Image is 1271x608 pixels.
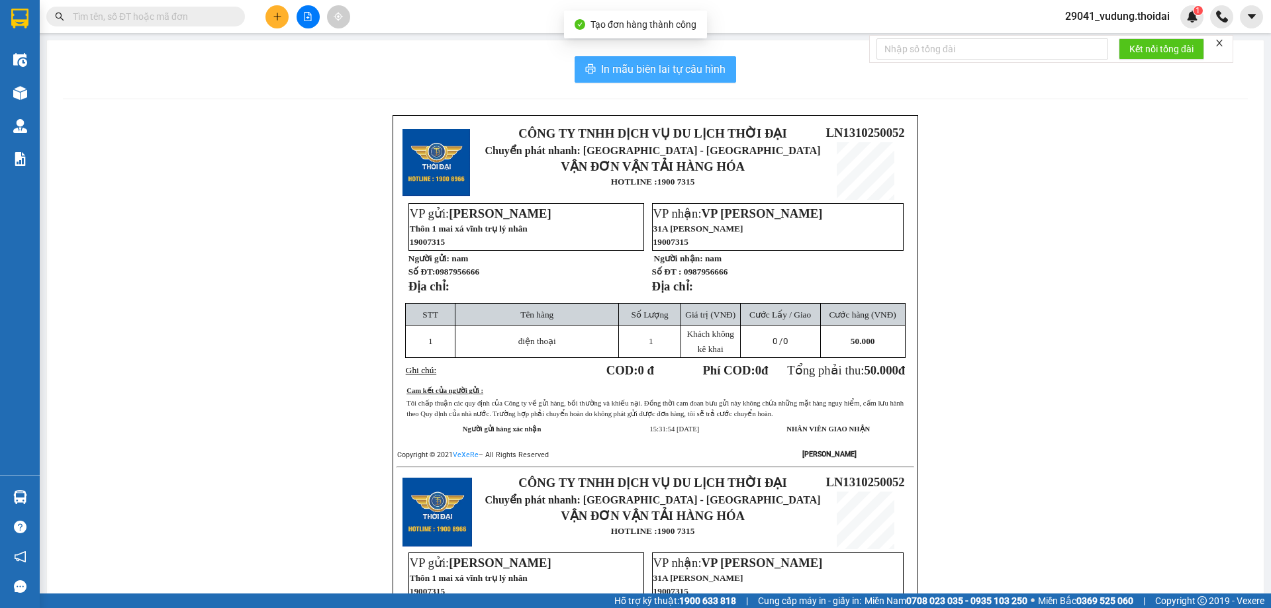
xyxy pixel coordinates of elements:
[13,53,27,67] img: warehouse-icon
[611,177,657,187] strong: HOTLINE :
[652,267,682,277] strong: Số ĐT :
[653,586,688,596] span: 19007315
[21,57,135,104] span: Chuyển phát nhanh: [GEOGRAPHIC_DATA] - [GEOGRAPHIC_DATA]
[575,19,585,30] span: check-circle
[649,425,699,433] span: 15:31:54 [DATE]
[463,425,541,433] strong: Người gửi hàng xác nhận
[485,494,821,505] span: Chuyển phát nhanh: [GEOGRAPHIC_DATA] - [GEOGRAPHIC_DATA]
[657,526,695,536] strong: 1900 7315
[561,509,745,523] strong: VẬN ĐƠN VẬN TẢI HÀNG HÓA
[435,267,479,277] span: 0987956666
[1119,38,1204,60] button: Kết nối tổng đài
[334,12,343,21] span: aim
[865,593,1027,608] span: Miền Nam
[702,206,823,220] span: VP [PERSON_NAME]
[1198,596,1207,605] span: copyright
[825,126,904,140] span: LN1310250052
[327,5,350,28] button: aim
[702,556,823,570] span: VP [PERSON_NAME]
[653,206,823,220] span: VP nhận:
[829,310,896,320] span: Cước hàng (VNĐ)
[1129,42,1194,56] span: Kết nối tổng đài
[654,253,703,263] strong: Người nhận:
[1031,598,1035,603] span: ⚪️
[273,12,282,21] span: plus
[410,573,528,583] span: Thôn 1 mai xá vĩnh trụ lý nhân
[518,336,556,346] span: điện thoại
[786,425,870,433] strong: NHÂN VIÊN GIAO NHẬN
[1076,595,1133,606] strong: 0369 525 060
[55,12,64,21] span: search
[746,593,748,608] span: |
[653,237,688,247] span: 19007315
[485,145,821,156] span: Chuyển phát nhanh: [GEOGRAPHIC_DATA] - [GEOGRAPHIC_DATA]
[397,451,549,459] span: Copyright © 2021 – All Rights Reserved
[1143,593,1145,608] span: |
[679,595,736,606] strong: 1900 633 818
[408,279,449,293] strong: Địa chỉ:
[686,329,733,354] span: Khách không kê khai
[632,310,669,320] span: Số Lượng
[1240,5,1263,28] button: caret-down
[876,38,1108,60] input: Nhập số tổng đài
[1055,8,1180,24] span: 29041_vudung.thoidai
[1038,593,1133,608] span: Miền Bắc
[749,310,811,320] span: Cước Lấy / Giao
[755,363,761,377] span: 0
[649,336,653,346] span: 1
[758,593,861,608] span: Cung cấp máy in - giấy in:
[652,279,693,293] strong: Địa chỉ:
[898,363,905,377] span: đ
[1215,38,1224,48] span: close
[265,5,289,28] button: plus
[449,556,551,570] span: [PERSON_NAME]
[410,586,445,596] span: 19007315
[787,363,905,377] span: Tổng phải thu:
[614,593,736,608] span: Hỗ trợ kỹ thuật:
[606,363,654,377] strong: COD:
[14,580,26,593] span: message
[428,336,433,346] span: 1
[410,237,445,247] span: 19007315
[402,129,470,196] img: logo
[1186,11,1198,22] img: icon-new-feature
[13,490,27,504] img: warehouse-icon
[705,253,722,263] span: nam
[518,476,786,490] strong: CÔNG TY TNHH DỊCH VỤ DU LỊCH THỜI ĐẠI
[611,526,657,536] strong: HOTLINE :
[422,310,438,320] span: STT
[518,126,786,140] strong: CÔNG TY TNHH DỊCH VỤ DU LỊCH THỜI ĐẠI
[773,336,788,346] span: 0 /
[585,64,596,76] span: printer
[139,89,218,103] span: LN1310250038
[1196,6,1200,15] span: 1
[601,61,726,77] span: In mẫu biên lai tự cấu hình
[590,19,696,30] span: Tạo đơn hàng thành công
[13,119,27,133] img: warehouse-icon
[783,336,788,346] span: 0
[702,363,768,377] strong: Phí COD: đ
[13,86,27,100] img: warehouse-icon
[303,12,312,21] span: file-add
[449,206,551,220] span: [PERSON_NAME]
[406,387,483,394] u: Cam kết của người gửi :
[402,478,472,547] img: logo
[685,310,735,320] span: Giá trị (VNĐ)
[825,475,904,489] span: LN1310250052
[520,310,553,320] span: Tên hàng
[406,365,436,375] span: Ghi chú:
[14,550,26,563] span: notification
[561,159,745,173] strong: VẬN ĐƠN VẬN TẢI HÀNG HÓA
[410,206,551,220] span: VP gửi:
[451,253,468,263] span: nam
[406,400,904,417] span: Tôi chấp thuận các quy định của Công ty về gửi hàng, bồi thường và khiếu nại. Đồng thời cam đoan ...
[408,267,479,277] strong: Số ĐT:
[653,224,743,234] span: 31A [PERSON_NAME]
[637,363,653,377] span: 0 đ
[453,451,479,459] a: VeXeRe
[653,556,823,570] span: VP nhận:
[73,9,229,24] input: Tìm tên, số ĐT hoặc mã đơn
[684,267,728,277] span: 0987956666
[906,595,1027,606] strong: 0708 023 035 - 0935 103 250
[13,152,27,166] img: solution-icon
